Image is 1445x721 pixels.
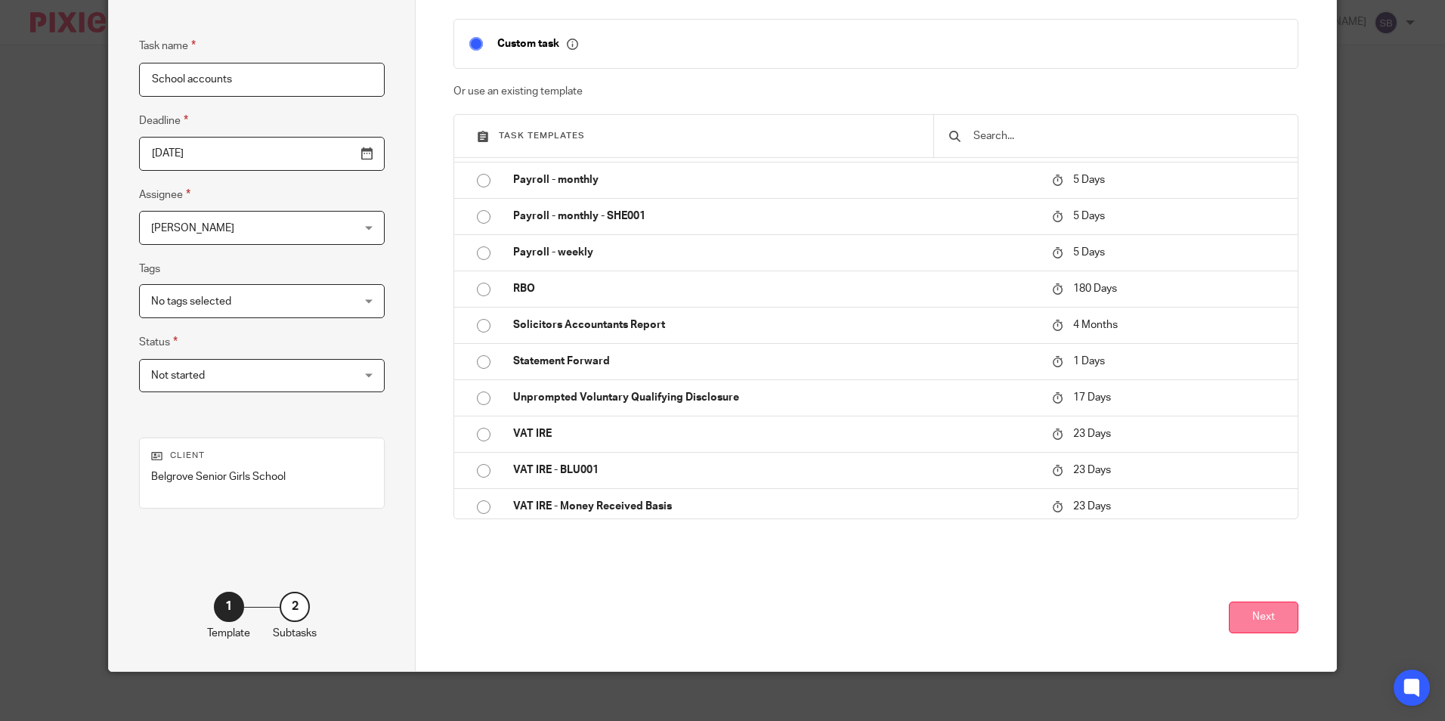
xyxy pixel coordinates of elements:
span: 23 Days [1073,501,1111,512]
p: Custom task [497,37,578,51]
span: 23 Days [1073,429,1111,439]
p: Solicitors Accountants Report [513,317,1037,333]
p: Belgrove Senior Girls School [151,469,373,484]
span: Task templates [499,132,585,140]
label: Status [139,333,178,351]
label: Assignee [139,186,190,203]
input: Search... [972,128,1283,144]
label: Tags [139,261,160,277]
span: No tags selected [151,296,231,307]
input: Use the arrow keys to pick a date [139,137,385,171]
button: Next [1229,602,1298,634]
span: 180 Days [1073,283,1117,294]
span: 5 Days [1073,211,1105,221]
span: 5 Days [1073,247,1105,258]
span: 1 Days [1073,356,1105,367]
p: Payroll - monthly [513,172,1037,187]
label: Deadline [139,112,188,129]
p: VAT IRE - BLU001 [513,463,1037,478]
p: VAT IRE [513,426,1037,441]
p: Payroll - weekly [513,245,1037,260]
p: Statement Forward [513,354,1037,369]
span: Not started [151,370,205,381]
label: Task name [139,37,196,54]
p: RBO [513,281,1037,296]
p: Subtasks [273,626,317,641]
p: Or use an existing template [453,84,1298,99]
span: [PERSON_NAME] [151,223,234,234]
div: 1 [214,592,244,622]
p: Template [207,626,250,641]
p: VAT IRE - Money Received Basis [513,499,1037,514]
p: Client [151,450,373,462]
div: 2 [280,592,310,622]
input: Task name [139,63,385,97]
span: 5 Days [1073,175,1105,185]
p: Unprompted Voluntary Qualifying Disclosure [513,390,1037,405]
span: 17 Days [1073,392,1111,403]
span: 4 Months [1073,320,1118,330]
p: Payroll - monthly - SHE001 [513,209,1037,224]
span: 23 Days [1073,465,1111,475]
